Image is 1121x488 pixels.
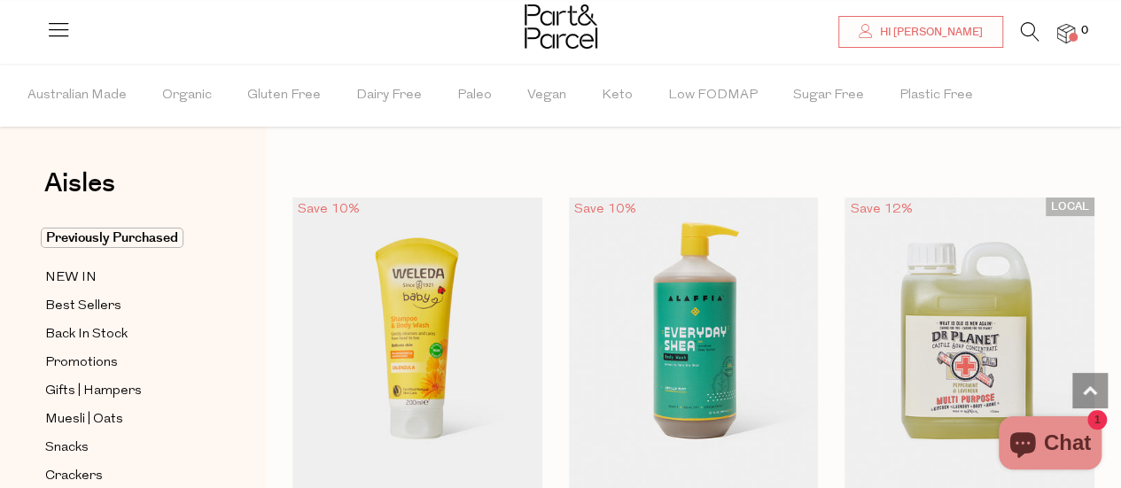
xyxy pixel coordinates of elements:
[527,65,566,127] span: Vegan
[899,65,973,127] span: Plastic Free
[45,228,206,249] a: Previously Purchased
[838,16,1003,48] a: Hi [PERSON_NAME]
[525,4,597,49] img: Part&Parcel
[27,65,127,127] span: Australian Made
[45,352,118,374] span: Promotions
[45,409,123,430] span: Muesli | Oats
[1046,198,1094,216] span: LOCAL
[845,198,917,221] div: Save 12%
[292,198,365,221] div: Save 10%
[457,65,492,127] span: Paleo
[44,164,115,203] span: Aisles
[45,465,206,487] a: Crackers
[247,65,321,127] span: Gluten Free
[569,198,642,221] div: Save 10%
[162,65,212,127] span: Organic
[1077,23,1093,39] span: 0
[45,408,206,430] a: Muesli | Oats
[45,267,206,289] a: NEW IN
[45,381,142,402] span: Gifts | Hampers
[45,352,206,374] a: Promotions
[44,170,115,214] a: Aisles
[668,65,758,127] span: Low FODMAP
[45,267,97,289] span: NEW IN
[41,228,183,248] span: Previously Purchased
[45,295,206,317] a: Best Sellers
[45,438,89,459] span: Snacks
[356,65,422,127] span: Dairy Free
[45,296,121,317] span: Best Sellers
[993,416,1107,474] inbox-online-store-chat: Shopify online store chat
[1057,24,1075,43] a: 0
[793,65,864,127] span: Sugar Free
[602,65,633,127] span: Keto
[876,25,983,40] span: Hi [PERSON_NAME]
[45,323,206,345] a: Back In Stock
[45,380,206,402] a: Gifts | Hampers
[45,466,103,487] span: Crackers
[45,437,206,459] a: Snacks
[45,324,128,345] span: Back In Stock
